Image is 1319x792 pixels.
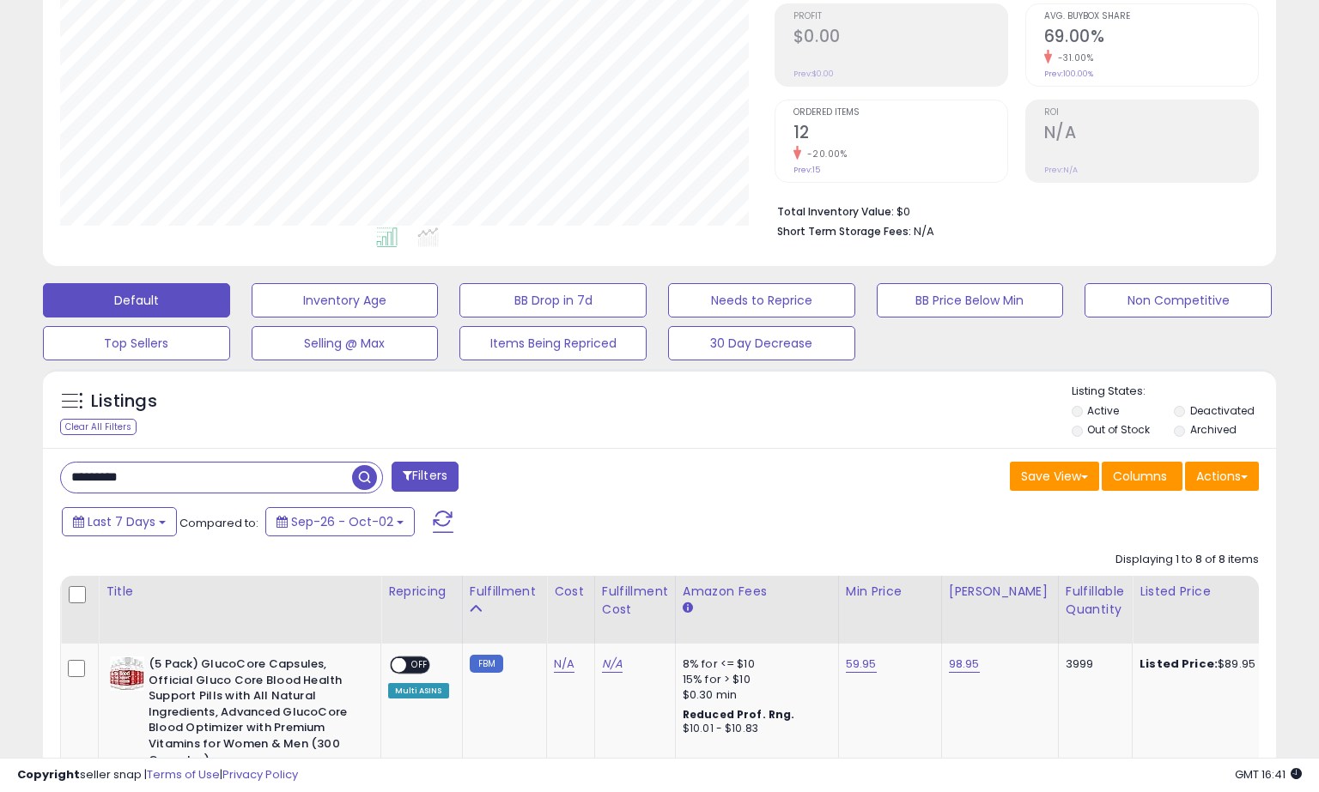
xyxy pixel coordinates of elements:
[793,123,1007,146] h2: 12
[777,224,911,239] b: Short Term Storage Fees:
[554,656,574,673] a: N/A
[1066,583,1125,619] div: Fulfillable Quantity
[683,601,693,616] small: Amazon Fees.
[43,283,230,317] button: Default
[1140,656,1282,672] div: $89.95
[793,69,834,79] small: Prev: $0.00
[291,513,393,530] span: Sep-26 - Oct-02
[846,583,934,601] div: Min Price
[459,283,647,317] button: BB Drop in 7d
[91,390,157,414] h5: Listings
[252,283,439,317] button: Inventory Age
[1072,384,1277,400] p: Listing States:
[877,283,1064,317] button: BB Price Below Min
[17,767,298,783] div: seller snap | |
[602,583,668,619] div: Fulfillment Cost
[1087,403,1119,418] label: Active
[777,204,894,219] b: Total Inventory Value:
[1044,69,1093,79] small: Prev: 100.00%
[106,583,374,601] div: Title
[1044,12,1258,21] span: Avg. Buybox Share
[43,326,230,360] button: Top Sellers
[406,658,434,673] span: OFF
[470,655,503,673] small: FBM
[1140,656,1218,672] b: Listed Price:
[846,656,877,673] a: 59.95
[1185,462,1259,491] button: Actions
[1044,27,1258,50] h2: 69.00%
[265,507,415,536] button: Sep-26 - Oct-02
[459,326,647,360] button: Items Being Repriced
[62,507,177,536] button: Last 7 Days
[793,27,1007,50] h2: $0.00
[602,656,623,673] a: N/A
[1066,656,1119,672] div: 3999
[683,656,825,672] div: 8% for <= $10
[470,583,539,601] div: Fulfillment
[1044,123,1258,146] h2: N/A
[668,326,855,360] button: 30 Day Decrease
[683,672,825,687] div: 15% for > $10
[554,583,587,601] div: Cost
[949,656,980,673] a: 98.95
[147,766,220,783] a: Terms of Use
[1113,468,1167,485] span: Columns
[252,326,439,360] button: Selling @ Max
[88,513,155,530] span: Last 7 Days
[1115,552,1259,568] div: Displaying 1 to 8 of 8 items
[683,707,795,722] b: Reduced Prof. Rng.
[801,148,848,160] small: -20.00%
[392,462,459,492] button: Filters
[1190,422,1237,437] label: Archived
[777,200,1246,221] li: $0
[793,165,820,175] small: Prev: 15
[668,283,855,317] button: Needs to Reprice
[110,656,144,691] img: 51Hy7RD7ssL._SL40_.jpg
[683,722,825,736] div: $10.01 - $10.83
[1044,108,1258,118] span: ROI
[388,583,455,601] div: Repricing
[179,515,258,531] span: Compared to:
[1085,283,1272,317] button: Non Competitive
[1052,51,1094,64] small: -31.00%
[1190,403,1255,418] label: Deactivated
[793,108,1007,118] span: Ordered Items
[222,766,298,783] a: Privacy Policy
[1044,165,1078,175] small: Prev: N/A
[60,419,137,435] div: Clear All Filters
[683,583,831,601] div: Amazon Fees
[1087,422,1150,437] label: Out of Stock
[1235,766,1302,783] span: 2025-10-11 16:41 GMT
[149,656,357,772] b: (5 Pack) GlucoCore Capsules, Official Gluco Core Blood Health Support Pills with All Natural Ingr...
[683,687,825,703] div: $0.30 min
[1010,462,1099,491] button: Save View
[793,12,1007,21] span: Profit
[17,766,80,783] strong: Copyright
[1102,462,1182,491] button: Columns
[949,583,1051,601] div: [PERSON_NAME]
[914,223,934,239] span: N/A
[388,683,449,698] div: Multi ASINS
[1140,583,1288,601] div: Listed Price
